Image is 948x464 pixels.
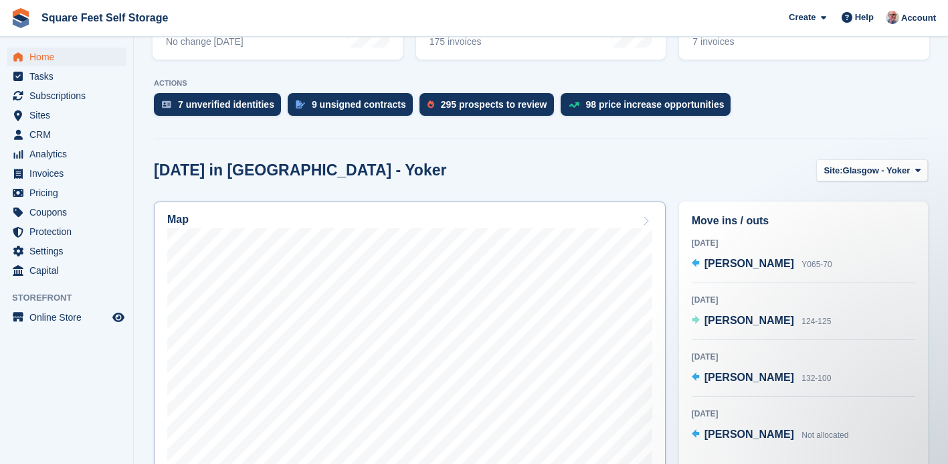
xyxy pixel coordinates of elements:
[7,106,126,125] a: menu
[11,8,31,28] img: stora-icon-8386f47178a22dfd0bd8f6a31ec36ba5ce8667c1dd55bd0f319d3a0aa187defe.svg
[154,161,446,179] h2: [DATE] in [GEOGRAPHIC_DATA] - Yoker
[12,291,133,305] span: Storefront
[586,99,725,110] div: 98 price increase opportunities
[704,258,794,269] span: [PERSON_NAME]
[801,374,831,383] span: 132-100
[154,79,928,88] p: ACTIONS
[29,222,110,241] span: Protection
[801,260,832,269] span: Y065-70
[29,125,110,144] span: CRM
[7,203,126,222] a: menu
[7,222,126,241] a: menu
[419,93,561,123] a: 295 prospects to review
[7,125,126,144] a: menu
[7,86,126,105] a: menu
[569,102,579,108] img: price_increase_opportunities-93ffe204e8149a01c8c9dc8f82e8f89637d9d84a8eef4429ea346261dce0b2c0.svg
[29,242,110,260] span: Settings
[29,86,110,105] span: Subscriptions
[801,431,848,440] span: Not allocated
[7,183,126,202] a: menu
[154,93,288,123] a: 7 unverified identities
[692,294,915,306] div: [DATE]
[692,213,915,229] h2: Move ins / outs
[29,308,110,327] span: Online Store
[7,261,126,280] a: menu
[312,99,406,110] div: 9 unsigned contracts
[7,242,126,260] a: menu
[824,164,842,177] span: Site:
[36,7,173,29] a: Square Feet Self Storage
[704,372,794,383] span: [PERSON_NAME]
[428,100,434,108] img: prospect-51fa495bee0391a8d652442698ab0144808aea92771e9ea1ae160a38d050c398.svg
[816,159,928,181] button: Site: Glasgow - Yoker
[441,99,547,110] div: 295 prospects to review
[29,106,110,125] span: Sites
[704,315,794,326] span: [PERSON_NAME]
[29,67,110,86] span: Tasks
[178,99,274,110] div: 7 unverified identities
[692,427,849,444] a: [PERSON_NAME] Not allocated
[430,36,538,48] div: 175 invoices
[886,11,899,24] img: David Greer
[692,408,915,420] div: [DATE]
[7,48,126,66] a: menu
[167,214,189,226] h2: Map
[110,309,126,325] a: Preview store
[162,100,171,108] img: verify_identity-adf6edd0f0f0b5bbfe63781bf79b02c33cf7c696d77639b501bdc392416b5a36.svg
[692,313,832,330] a: [PERSON_NAME] 124-125
[29,48,110,66] span: Home
[901,11,936,25] span: Account
[29,183,110,202] span: Pricing
[7,164,126,183] a: menu
[296,100,305,108] img: contract_signature_icon-13c848040528278c33f63329250d36e43548de30e8caae1d1a13099fd9432cc5.svg
[561,93,738,123] a: 98 price increase opportunities
[843,164,911,177] span: Glasgow - Yoker
[692,36,784,48] div: 7 invoices
[692,370,832,387] a: [PERSON_NAME] 132-100
[29,203,110,222] span: Coupons
[692,351,915,363] div: [DATE]
[7,308,126,327] a: menu
[692,256,832,273] a: [PERSON_NAME] Y065-70
[7,67,126,86] a: menu
[29,145,110,163] span: Analytics
[29,261,110,280] span: Capital
[7,145,126,163] a: menu
[288,93,419,123] a: 9 unsigned contracts
[855,11,874,24] span: Help
[166,36,244,48] div: No change [DATE]
[704,429,794,440] span: [PERSON_NAME]
[801,317,831,326] span: 124-125
[29,164,110,183] span: Invoices
[789,11,816,24] span: Create
[692,237,915,249] div: [DATE]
